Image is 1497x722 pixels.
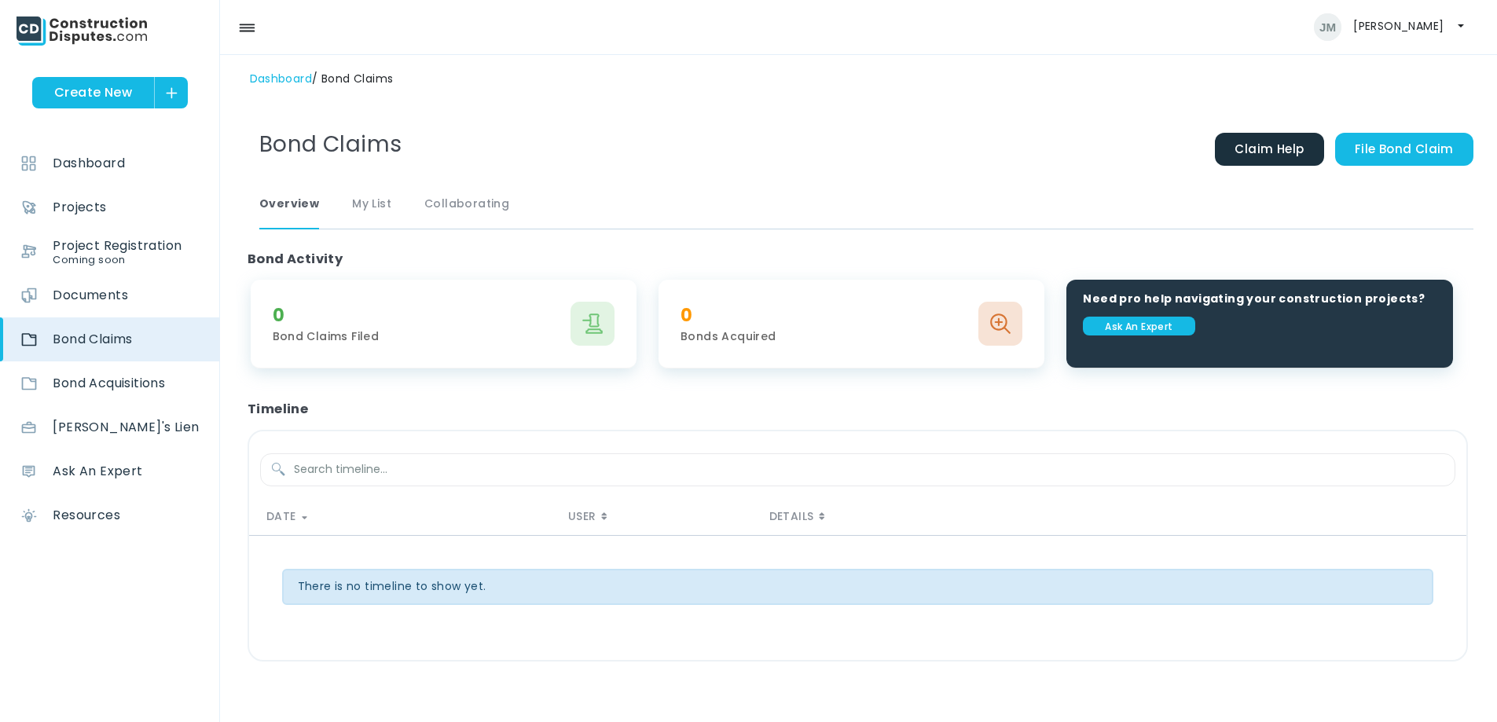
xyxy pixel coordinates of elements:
[53,493,120,537] span: Resources
[255,508,556,525] div: Date
[273,302,380,328] p: 0
[22,449,220,493] a: Ask An Expert
[1083,291,1436,307] p: Need pro help navigating your construction projects?
[681,302,776,328] p: 0
[22,185,220,229] a: Projects
[250,71,313,86] a: Dashboard
[758,508,1461,525] div: Details
[1353,18,1444,34] span: [PERSON_NAME]
[22,141,220,185] a: Dashboard
[978,302,1022,346] img: icon-bond-acquired-orange.svg
[22,317,220,361] a: Bond Claims
[53,141,125,185] span: Dashboard
[236,71,1480,87] div: / Bond Claims
[22,361,220,405] a: Bond Acquisitions
[17,16,147,46] img: CD-logo-dark.svg
[53,185,106,229] span: Projects
[1083,317,1194,335] a: Ask An Expert
[259,180,319,229] a: Overview
[53,405,199,449] span: [PERSON_NAME]'s Lien
[1335,133,1473,166] a: File Bond Claim
[282,569,1433,605] div: There is no timeline to show yet.
[53,317,132,361] span: Bond Claims
[1215,133,1323,166] a: Claim Help
[53,273,128,317] span: Documents
[53,224,182,268] p: Project Registration
[556,508,758,525] div: User
[273,328,380,344] span: Bond Claims Filed
[22,273,220,317] a: Documents
[424,180,509,229] a: Collaborating
[248,401,1468,417] h5: Timeline
[352,180,391,229] a: My List
[248,251,1468,267] h5: Bond Activity
[53,449,142,493] span: Ask An Expert
[259,131,402,158] h1: Bond Claims
[53,238,125,282] small: Coming soon
[681,328,776,344] span: Bonds Acquired
[571,302,615,346] img: icon-bond-claims-green.svg
[260,453,1455,486] input: Search timeline...
[53,361,165,405] span: Bond Acquisitions
[22,405,220,449] a: [PERSON_NAME]'s Lien
[32,77,155,108] span: Create New
[22,493,220,537] a: Resources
